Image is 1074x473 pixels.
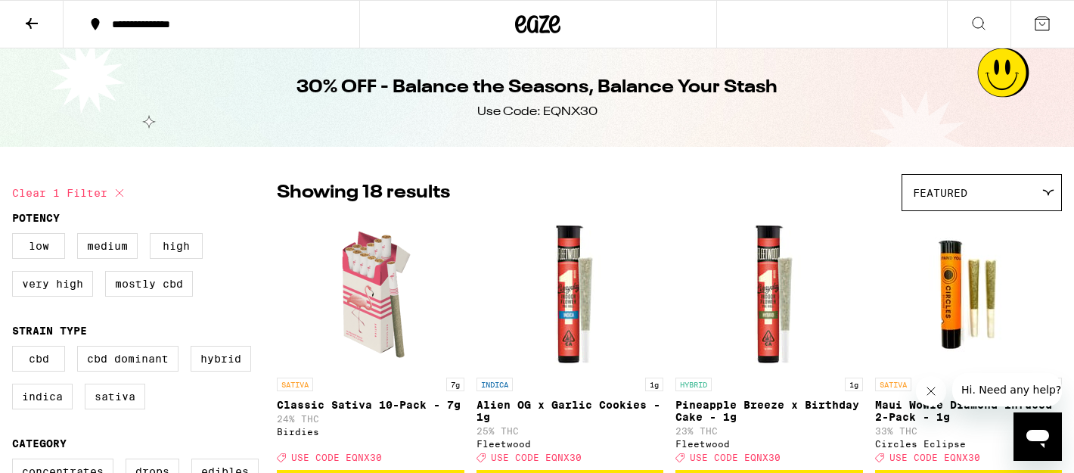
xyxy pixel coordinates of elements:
iframe: Message from company [952,373,1062,406]
p: Maui Wowie Diamond Infused 2-Pack - 1g [875,399,1063,423]
p: Classic Sativa 10-Pack - 7g [277,399,464,411]
img: Fleetwood - Alien OG x Garlic Cookies - 1g [494,219,645,370]
img: Circles Eclipse - Maui Wowie Diamond Infused 2-Pack - 1g [892,219,1044,370]
a: Open page for Maui Wowie Diamond Infused 2-Pack - 1g from Circles Eclipse [875,219,1063,470]
span: Featured [913,187,967,199]
p: 1g [845,378,863,391]
p: Pineapple Breeze x Birthday Cake - 1g [675,399,863,423]
div: Circles Eclipse [875,439,1063,449]
p: 25% THC [476,426,664,436]
p: SATIVA [277,378,313,391]
span: USE CODE EQNX30 [690,453,781,462]
legend: Category [12,437,67,450]
div: Fleetwood [675,439,863,449]
legend: Potency [12,212,60,224]
label: Low [12,233,65,259]
img: Birdies - Classic Sativa 10-Pack - 7g [295,219,446,370]
p: 7g [446,378,464,391]
div: Fleetwood [476,439,664,449]
p: 23% THC [675,426,863,436]
h1: 30% OFF - Balance the Seasons, Balance Your Stash [296,75,778,101]
div: Use Code: EQNX30 [477,104,598,120]
p: Alien OG x Garlic Cookies - 1g [476,399,664,423]
label: Sativa [85,384,145,409]
p: HYBRID [675,378,712,391]
a: Open page for Alien OG x Garlic Cookies - 1g from Fleetwood [476,219,664,470]
a: Open page for Classic Sativa 10-Pack - 7g from Birdies [277,219,464,470]
label: High [150,233,203,259]
span: USE CODE EQNX30 [491,453,582,462]
p: SATIVA [875,378,911,391]
label: Mostly CBD [105,271,193,297]
iframe: Close message [916,376,946,406]
img: Fleetwood - Pineapple Breeze x Birthday Cake - 1g [694,219,845,370]
iframe: Button to launch messaging window [1013,412,1062,461]
label: Hybrid [191,346,251,372]
label: CBD [12,346,65,372]
p: 33% THC [875,426,1063,436]
p: 24% THC [277,414,464,424]
button: Clear 1 filter [12,174,129,212]
span: USE CODE EQNX30 [291,453,382,462]
p: 1g [645,378,663,391]
label: Medium [77,233,138,259]
div: Birdies [277,427,464,437]
p: INDICA [476,378,513,391]
a: Open page for Pineapple Breeze x Birthday Cake - 1g from Fleetwood [675,219,863,470]
label: Very High [12,271,93,297]
label: Indica [12,384,73,409]
p: Showing 18 results [277,180,450,206]
span: USE CODE EQNX30 [889,453,980,462]
legend: Strain Type [12,325,87,337]
label: CBD Dominant [77,346,178,372]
